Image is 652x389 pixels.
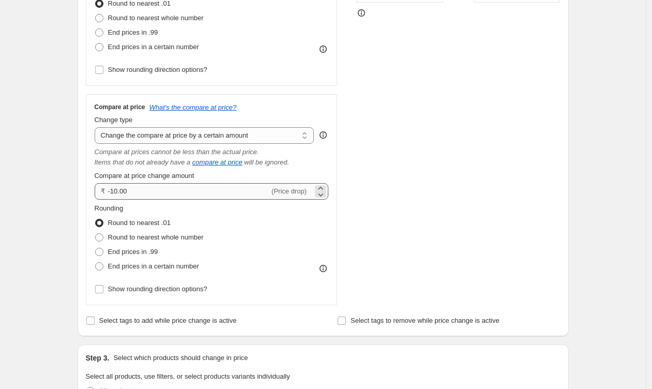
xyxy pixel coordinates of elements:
i: Compare at prices cannot be less than the actual price. [95,148,259,156]
span: Rounding [95,204,124,212]
div: help [318,130,328,140]
span: End prices in a certain number [108,262,199,270]
span: End prices in .99 [108,248,158,256]
span: Select tags to add while price change is active [99,317,237,324]
span: Round to nearest whole number [108,14,204,22]
button: What's the compare at price? [149,103,237,111]
button: compare at price [192,158,242,166]
span: Select tags to remove while price change is active [351,317,499,324]
span: Round to nearest .01 [108,219,171,227]
span: Show rounding direction options? [108,66,207,73]
p: Select which products should change in price [113,353,248,363]
span: End prices in .99 [108,28,158,36]
span: (Price drop) [271,187,307,195]
span: Show rounding direction options? [108,285,207,293]
span: Change type [95,116,133,124]
span: End prices in a certain number [108,43,199,51]
h2: Step 3. [86,353,110,363]
h3: Compare at price [95,103,145,111]
span: ₹ [101,187,105,195]
span: Compare at price change amount [95,172,194,179]
input: -10.00 [108,183,270,200]
span: Round to nearest whole number [108,233,204,241]
i: Items that do not already have a [95,158,191,166]
span: Select all products, use filters, or select products variants individually [86,372,290,380]
i: will be ignored. [244,158,289,166]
